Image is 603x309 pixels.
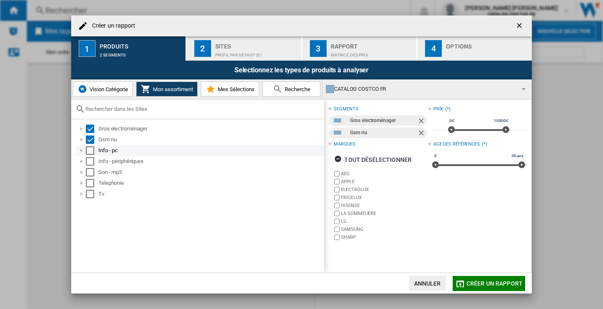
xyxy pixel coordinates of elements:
[433,106,443,112] div: Prix
[334,141,355,148] div: Marques
[215,40,298,49] div: Sites
[86,135,98,144] md-checkbox: Select
[263,82,320,97] button: Recherche
[341,218,428,225] label: LG
[326,83,515,95] div: CATALOG COSTCO FR
[215,49,298,57] div: Profil par défaut (8)
[466,280,523,287] span: Créer un rapport
[88,86,128,92] span: Vision Catégorie
[86,179,98,187] md-checkbox: Select
[151,86,193,92] span: Mon assortiment
[71,61,532,79] div: Selectionnez les types de produits à analyser
[341,210,428,217] label: LA SOMMELIERE
[341,234,428,240] label: SHARP
[201,82,259,97] button: Mes Sélections
[334,187,340,192] input: brand.name
[341,194,428,201] label: FRIGELUX
[98,179,323,187] div: Telephonie
[73,82,133,97] button: Vision Catégorie
[448,117,456,124] span: 0€
[86,125,98,133] md-checkbox: Select
[331,49,413,57] div: Matrice des prix
[86,146,98,155] md-checkbox: Select
[100,49,182,57] div: 2 segments
[283,86,310,92] span: Recherche
[341,171,428,177] label: AEG
[332,152,414,167] button: tout désélectionner
[334,195,340,200] input: brand.name
[512,18,528,34] button: getI18NText('BUTTONS.CLOSE_DIALOG')
[100,40,182,49] div: Produits
[341,226,428,232] label: SAMSUNG
[85,106,320,112] input: Rechercher dans les Sites
[334,179,340,184] input: brand.name
[98,135,323,144] div: Gsm nu
[492,117,510,124] span: 10000€
[409,276,446,291] button: Annuler
[216,86,255,92] span: Mes Sélections
[98,190,323,198] div: Tv
[77,84,88,94] img: wiser-icon-blue.png
[334,227,340,232] input: brand.name
[350,128,417,138] div: Gsm nu
[334,152,412,167] div: tout désélectionner
[187,36,302,61] button: 2 Sites Profil par défaut (8)
[417,129,427,139] ng-md-icon: Retirer
[433,141,480,148] div: Age des références
[425,40,442,57] div: 4
[98,125,323,133] div: Gros electroménager
[98,168,323,176] div: Son - mp3
[417,117,427,127] ng-md-icon: Retirer
[310,40,327,57] div: 3
[446,40,528,49] div: Options
[334,235,340,240] input: brand.name
[334,203,340,208] input: brand.name
[98,146,323,155] div: Info - pc
[86,168,98,176] md-checkbox: Select
[341,179,428,185] label: APPLE
[331,40,413,49] div: Rapport
[86,157,98,166] md-checkbox: Select
[341,202,428,209] label: HISENSE
[417,36,532,61] button: 4 Options
[510,153,525,159] span: 30 ans
[88,22,136,30] h4: Créer un rapport
[194,40,211,57] div: 2
[341,186,428,193] label: ELECTROLUX
[453,276,525,291] button: Créer un rapport
[334,171,340,176] input: brand.name
[302,36,417,61] button: 3 Rapport Matrice des prix
[136,82,198,97] button: Mon assortiment
[334,219,340,224] input: brand.name
[350,115,417,126] div: Gros electroménager
[515,21,525,31] ng-md-icon: getI18NText('BUTTONS.CLOSE_DIALOG')
[334,211,340,216] input: brand.name
[86,190,98,198] md-checkbox: Select
[334,106,358,112] div: segments
[79,40,95,57] div: 1
[98,157,323,166] div: Info - périphériques
[71,36,186,61] button: 1 Produits 2 segments
[433,153,438,159] span: 0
